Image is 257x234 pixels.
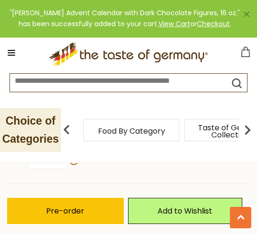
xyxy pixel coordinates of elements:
span: Pre-order [46,205,84,216]
img: next arrow [238,120,257,139]
a: Checkout [197,19,230,29]
a: Add to Wishlist [128,198,242,224]
div: "[PERSON_NAME] Advent Calendar with Dark Chocolate Figures, 16 oz." has been successfully added t... [8,8,242,30]
button: Pre-order [7,198,124,224]
img: previous arrow [57,120,76,139]
a: View Cart [158,19,190,29]
a: × [244,11,249,17]
a: Food By Category [98,127,165,135]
